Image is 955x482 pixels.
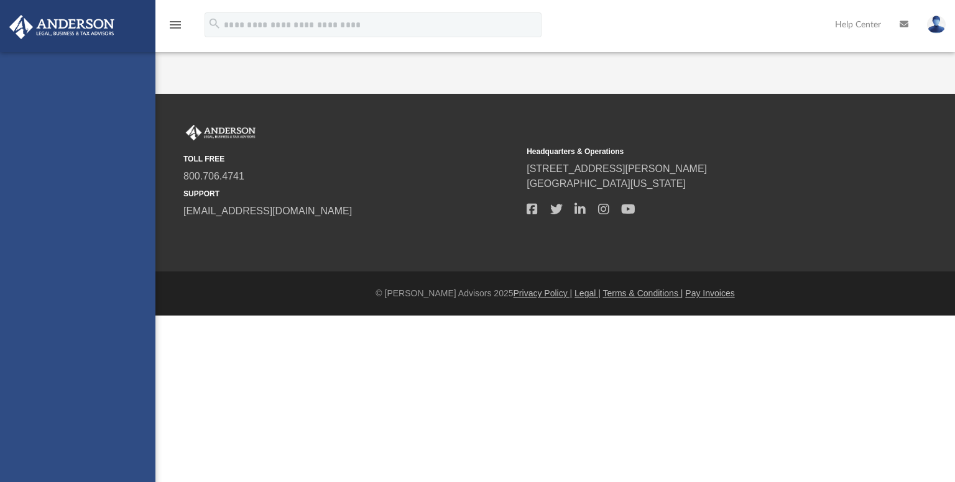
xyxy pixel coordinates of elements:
a: Legal | [574,288,601,298]
div: © [PERSON_NAME] Advisors 2025 [155,287,955,300]
i: search [208,17,221,30]
img: Anderson Advisors Platinum Portal [6,15,118,39]
img: User Pic [927,16,946,34]
i: menu [168,17,183,32]
a: 800.706.4741 [183,171,244,181]
img: Anderson Advisors Platinum Portal [183,125,258,141]
small: SUPPORT [183,188,518,199]
a: [STREET_ADDRESS][PERSON_NAME] [527,163,707,174]
a: [EMAIL_ADDRESS][DOMAIN_NAME] [183,206,352,216]
a: Privacy Policy | [514,288,573,298]
small: Headquarters & Operations [527,146,861,157]
a: menu [168,24,183,32]
a: Pay Invoices [685,288,734,298]
small: TOLL FREE [183,153,518,165]
a: [GEOGRAPHIC_DATA][US_STATE] [527,178,686,189]
a: Terms & Conditions | [603,288,683,298]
